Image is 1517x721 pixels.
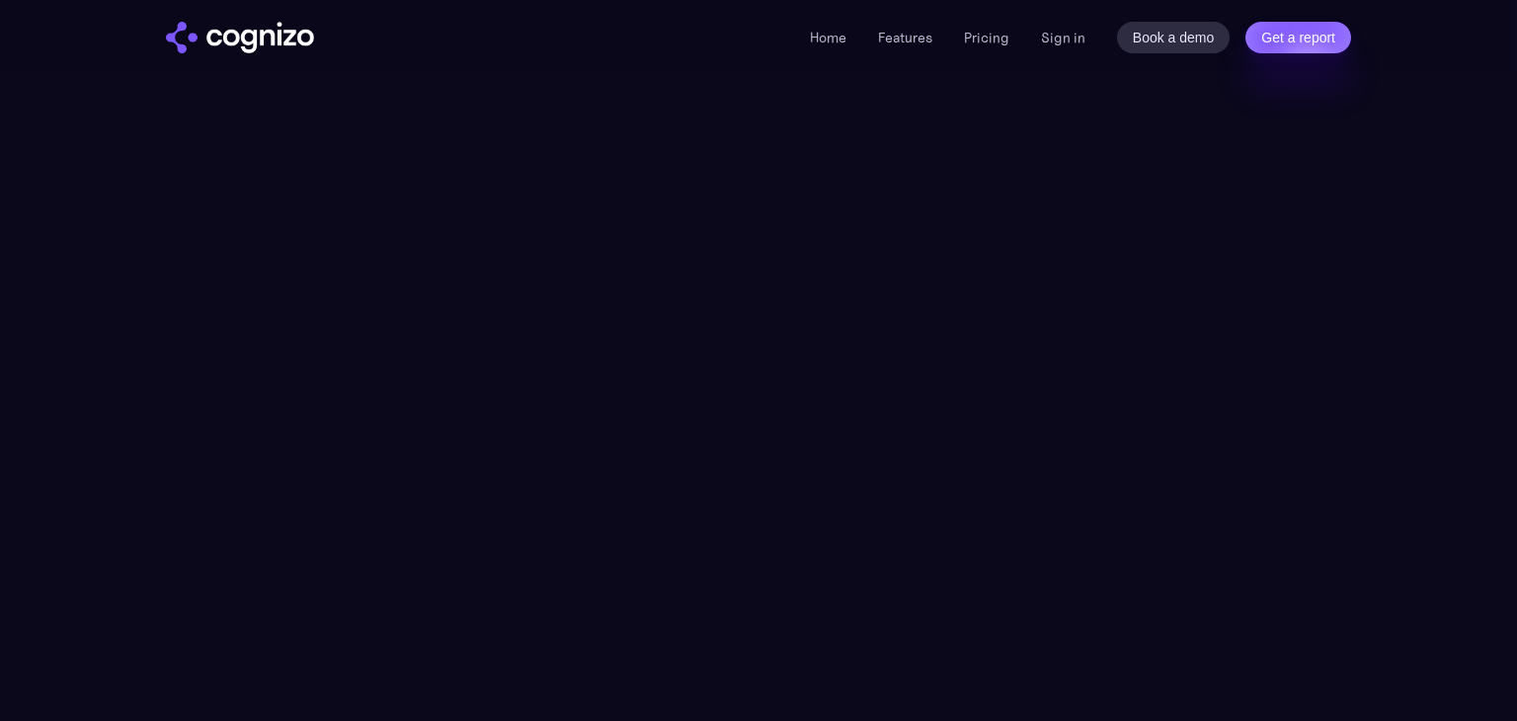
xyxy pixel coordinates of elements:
[1117,22,1231,53] a: Book a demo
[166,22,314,53] a: home
[1041,26,1085,49] a: Sign in
[1245,22,1351,53] a: Get a report
[964,29,1009,46] a: Pricing
[878,29,932,46] a: Features
[810,29,846,46] a: Home
[166,22,314,53] img: cognizo logo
